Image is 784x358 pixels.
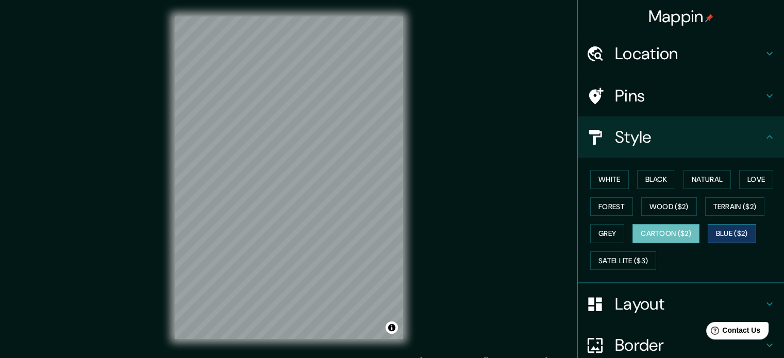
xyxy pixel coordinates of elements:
button: Cartoon ($2) [632,224,699,243]
h4: Layout [615,294,763,314]
button: Forest [590,197,633,216]
div: Pins [578,75,784,116]
button: Satellite ($3) [590,251,656,270]
h4: Mappin [648,6,714,27]
button: Grey [590,224,624,243]
button: Natural [683,170,731,189]
iframe: Help widget launcher [692,318,773,347]
canvas: Map [175,16,403,339]
div: Layout [578,283,784,325]
button: Love [739,170,773,189]
button: Terrain ($2) [705,197,765,216]
div: Style [578,116,784,158]
h4: Pins [615,86,763,106]
img: pin-icon.png [705,14,713,22]
button: Toggle attribution [386,321,398,334]
h4: Border [615,335,763,355]
button: Blue ($2) [708,224,756,243]
div: Location [578,33,784,74]
h4: Style [615,127,763,147]
button: Black [637,170,676,189]
h4: Location [615,43,763,64]
button: Wood ($2) [641,197,697,216]
button: White [590,170,629,189]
